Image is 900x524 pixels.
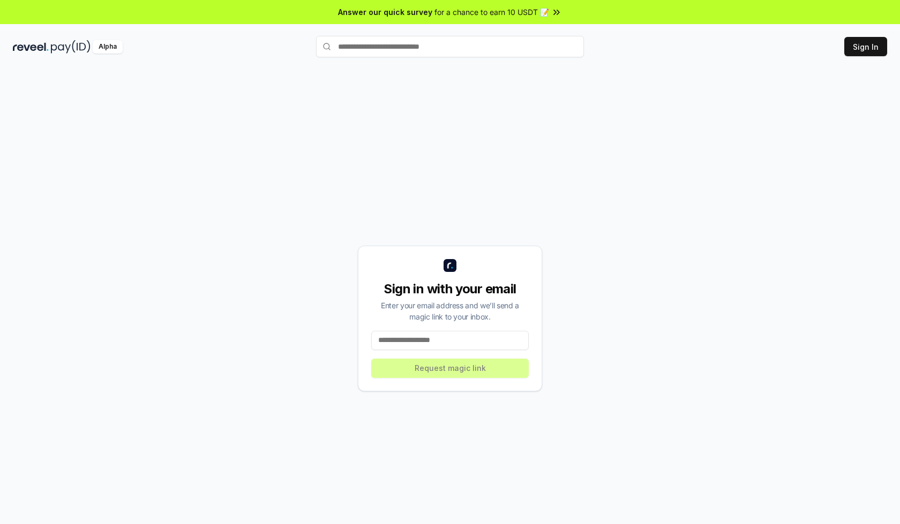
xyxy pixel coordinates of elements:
[338,6,432,18] span: Answer our quick survey
[371,280,529,298] div: Sign in with your email
[371,300,529,322] div: Enter your email address and we’ll send a magic link to your inbox.
[434,6,549,18] span: for a chance to earn 10 USDT 📝
[844,37,887,56] button: Sign In
[444,259,456,272] img: logo_small
[13,40,49,54] img: reveel_dark
[51,40,91,54] img: pay_id
[93,40,123,54] div: Alpha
